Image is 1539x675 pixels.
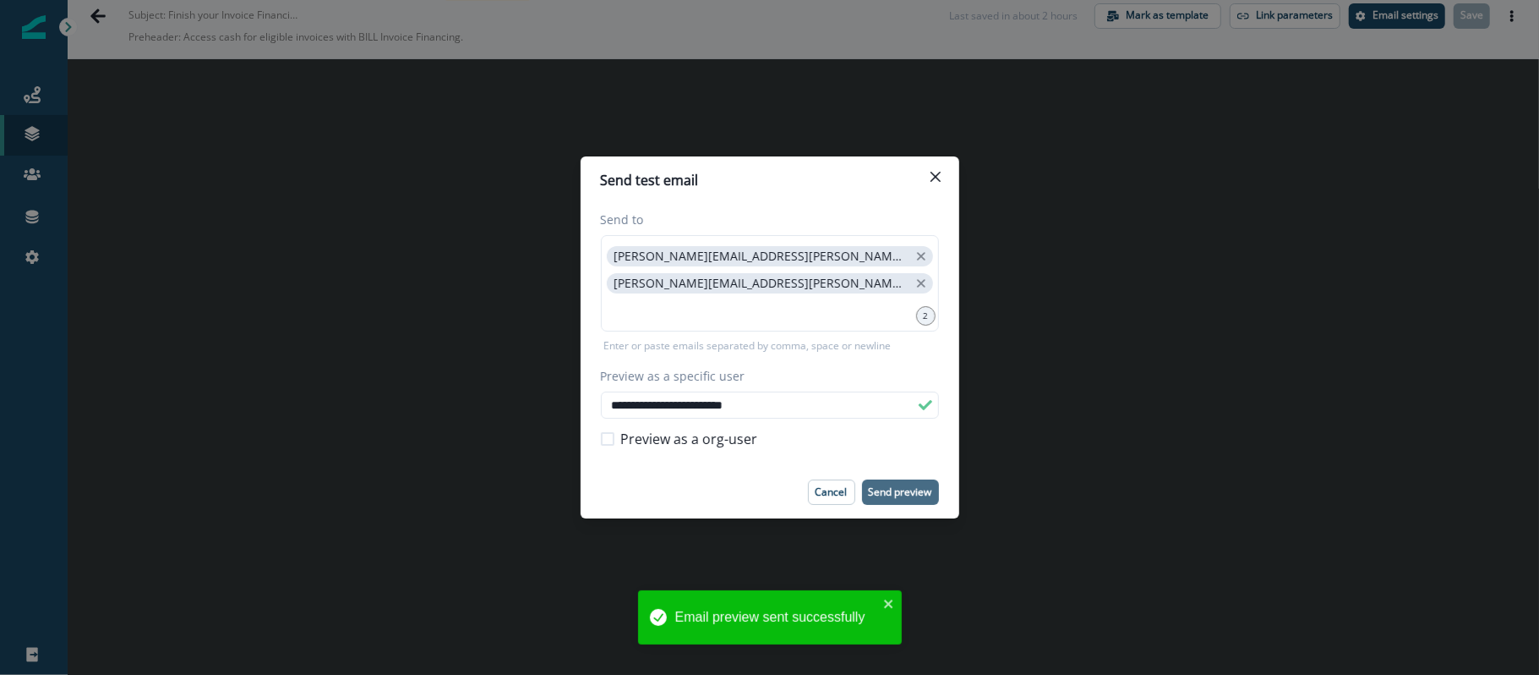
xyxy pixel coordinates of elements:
[675,607,878,628] div: Email preview sent successfully
[614,277,909,291] p: [PERSON_NAME][EMAIL_ADDRESS][PERSON_NAME][DOMAIN_NAME]
[621,429,758,449] span: Preview as a org-user
[601,170,699,190] p: Send test email
[808,480,855,505] button: Cancel
[883,597,895,611] button: close
[914,248,929,265] button: close
[601,338,895,354] p: Enter or paste emails separated by comma, space or newline
[816,486,848,498] p: Cancel
[614,250,909,264] p: [PERSON_NAME][EMAIL_ADDRESS][PERSON_NAME][DOMAIN_NAME]
[862,480,939,505] button: Send preview
[601,211,929,228] label: Send to
[601,367,929,385] label: Preview as a specific user
[922,163,949,190] button: Close
[869,486,932,498] p: Send preview
[914,275,929,292] button: close
[916,306,936,326] div: 2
